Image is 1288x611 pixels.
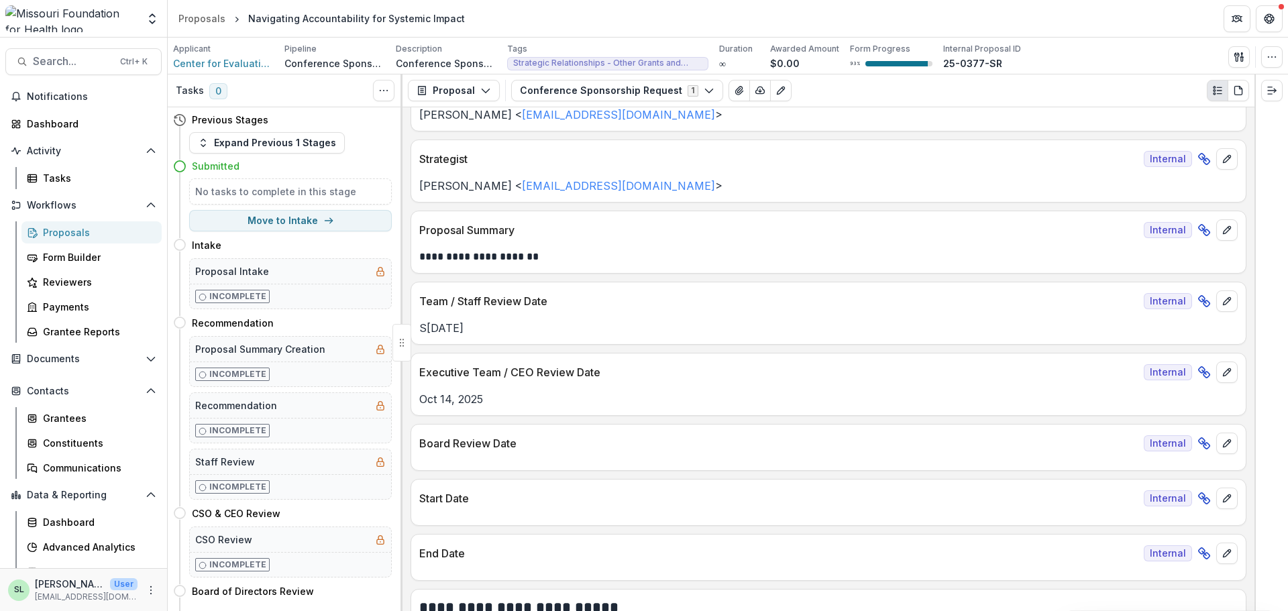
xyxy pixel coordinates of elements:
p: Internal Proposal ID [943,43,1021,55]
p: Incomplete [209,425,266,437]
button: Expand right [1261,80,1283,101]
a: Dashboard [21,511,162,533]
span: Documents [27,353,140,365]
div: Navigating Accountability for Systemic Impact [248,11,465,25]
p: Conference Sponsorship [284,56,385,70]
p: Oct 14, 2025 [419,391,1238,407]
div: Form Builder [43,250,151,264]
button: edit [1216,219,1238,241]
a: Advanced Analytics [21,536,162,558]
button: PDF view [1228,80,1249,101]
button: edit [1216,148,1238,170]
button: Open Workflows [5,195,162,216]
p: Proposal Summary [419,222,1138,238]
p: User [110,578,138,590]
button: Expand Previous 1 Stages [189,132,345,154]
span: Internal [1144,222,1192,238]
button: edit [1216,543,1238,564]
div: Reviewers [43,275,151,289]
span: Internal [1144,293,1192,309]
p: Duration [719,43,753,55]
p: Form Progress [850,43,910,55]
span: Internal [1144,490,1192,506]
a: Proposals [173,9,231,28]
a: [EMAIL_ADDRESS][DOMAIN_NAME] [522,108,715,121]
img: Missouri Foundation for Health logo [5,5,138,32]
span: Data & Reporting [27,490,140,501]
div: Proposals [43,225,151,239]
a: Tasks [21,167,162,189]
span: Internal [1144,435,1192,451]
div: Grantees [43,411,151,425]
p: [PERSON_NAME] < > [419,178,1238,194]
p: Tags [507,43,527,55]
a: [EMAIL_ADDRESS][DOMAIN_NAME] [522,179,715,192]
p: 25-0377-SR [943,56,1002,70]
span: Internal [1144,364,1192,380]
p: Board Review Date [419,435,1138,451]
p: Team / Staff Review Date [419,293,1138,309]
h5: CSO Review [195,533,252,547]
a: Payments [21,296,162,318]
button: Plaintext view [1207,80,1228,101]
button: Edit as form [770,80,792,101]
p: Executive Team / CEO Review Date [419,364,1138,380]
a: Dashboard [5,113,162,135]
div: Dashboard [27,117,151,131]
button: View Attached Files [729,80,750,101]
p: Awarded Amount [770,43,839,55]
p: Strategist [419,151,1138,167]
p: $0.00 [770,56,800,70]
span: Activity [27,146,140,157]
button: Proposal [408,80,500,101]
span: Internal [1144,545,1192,561]
div: Data Report [43,565,151,579]
button: Move to Intake [189,210,392,231]
h5: No tasks to complete in this stage [195,184,386,199]
button: Conference Sponsorship Request1 [511,80,723,101]
h3: Tasks [176,85,204,97]
button: Open entity switcher [143,5,162,32]
h4: CSO & CEO Review [192,506,280,520]
div: Communications [43,461,151,475]
p: 93 % [850,59,860,68]
p: Incomplete [209,481,266,493]
h4: Recommendation [192,316,274,330]
h4: Board of Directors Review [192,584,314,598]
div: Constituents [43,436,151,450]
p: Conference Sponsorship [396,56,496,70]
p: Incomplete [209,559,266,571]
span: Internal [1144,151,1192,167]
button: Open Documents [5,348,162,370]
p: Applicant [173,43,211,55]
div: Dashboard [43,515,151,529]
span: Contacts [27,386,140,397]
button: edit [1216,433,1238,454]
p: [PERSON_NAME] [35,577,105,591]
button: Get Help [1256,5,1283,32]
h5: Staff Review [195,455,255,469]
button: edit [1216,290,1238,312]
button: Open Contacts [5,380,162,402]
a: Communications [21,457,162,479]
span: Notifications [27,91,156,103]
span: Search... [33,55,112,68]
p: Pipeline [284,43,317,55]
a: Constituents [21,432,162,454]
p: [EMAIL_ADDRESS][DOMAIN_NAME] [35,591,138,603]
a: Proposals [21,221,162,243]
div: Advanced Analytics [43,540,151,554]
p: ∞ [719,56,726,70]
a: Form Builder [21,246,162,268]
a: Center for Evaluation Innovation Inc [173,56,274,70]
span: Workflows [27,200,140,211]
a: Grantee Reports [21,321,162,343]
p: Start Date [419,490,1138,506]
button: Open Activity [5,140,162,162]
a: Data Report [21,561,162,583]
button: Open Data & Reporting [5,484,162,506]
button: More [143,582,159,598]
button: edit [1216,488,1238,509]
h4: Submitted [192,159,239,173]
div: Grantee Reports [43,325,151,339]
